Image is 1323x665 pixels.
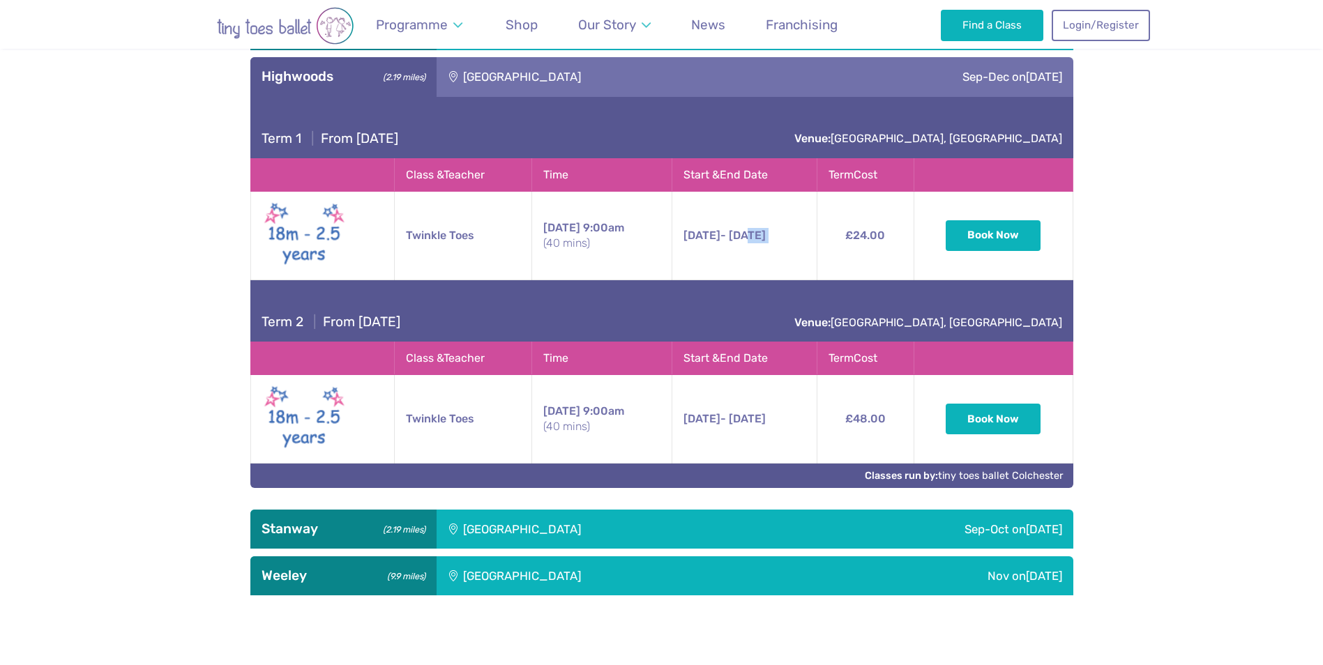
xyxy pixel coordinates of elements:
span: Franchising [766,17,838,33]
small: (40 mins) [543,236,660,251]
a: News [685,8,732,41]
h3: Weeley [262,567,425,584]
td: 9:00am [531,191,672,280]
strong: Venue: [794,316,831,329]
a: Venue:[GEOGRAPHIC_DATA], [GEOGRAPHIC_DATA] [794,316,1062,329]
td: 9:00am [531,375,672,464]
span: Our Story [578,17,636,33]
span: | [305,130,321,146]
a: Franchising [759,8,845,41]
a: Find a Class [941,10,1043,40]
th: Class & Teacher [394,158,531,191]
a: Classes run by:tiny toes ballet Colchester [865,470,1063,482]
td: Twinkle Toes [394,191,531,280]
a: Login/Register [1052,10,1149,40]
small: (2.19 miles) [378,521,425,535]
small: (9.9 miles) [382,567,425,582]
div: [GEOGRAPHIC_DATA] [437,556,829,595]
span: [DATE] [1026,569,1062,583]
h3: Highwoods [262,68,425,85]
h4: From [DATE] [262,130,398,147]
span: [DATE] [683,229,720,242]
a: Our Story [571,8,657,41]
strong: Classes run by: [865,470,938,482]
span: - [DATE] [683,412,766,425]
span: Shop [506,17,538,33]
span: [DATE] [683,412,720,425]
th: Term Cost [817,158,914,191]
span: [DATE] [1026,70,1062,84]
a: Venue:[GEOGRAPHIC_DATA], [GEOGRAPHIC_DATA] [794,132,1062,145]
small: (40 mins) [543,419,660,434]
a: Shop [499,8,545,41]
a: Programme [370,8,469,41]
th: Time [531,158,672,191]
small: (2.19 miles) [378,68,425,83]
th: Class & Teacher [394,342,531,374]
h4: From [DATE] [262,314,400,330]
td: £48.00 [817,375,914,464]
img: Twinkle toes New (May 2025) [262,383,346,454]
div: Sep-Dec on [794,57,1073,96]
th: Time [531,342,672,374]
div: [GEOGRAPHIC_DATA] [437,510,796,549]
span: | [307,314,323,330]
td: £24.00 [817,191,914,280]
span: Programme [376,17,448,33]
td: Twinkle Toes [394,375,531,464]
div: Sep-Oct on [796,510,1073,549]
div: [GEOGRAPHIC_DATA] [437,57,794,96]
span: [DATE] [543,221,580,234]
th: Start & End Date [672,158,817,191]
h3: Stanway [262,521,425,537]
img: Twinkle toes New (May 2025) [262,200,346,271]
span: - [DATE] [683,229,766,242]
span: News [691,17,725,33]
span: Term 2 [262,314,303,330]
span: Term 1 [262,130,301,146]
span: [DATE] [1026,522,1062,536]
th: Term Cost [817,342,914,374]
img: tiny toes ballet [174,7,397,45]
span: [DATE] [543,404,580,418]
button: Book Now [946,220,1041,251]
strong: Venue: [794,132,831,145]
div: Nov on [829,556,1073,595]
button: Book Now [946,404,1041,434]
th: Start & End Date [672,342,817,374]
